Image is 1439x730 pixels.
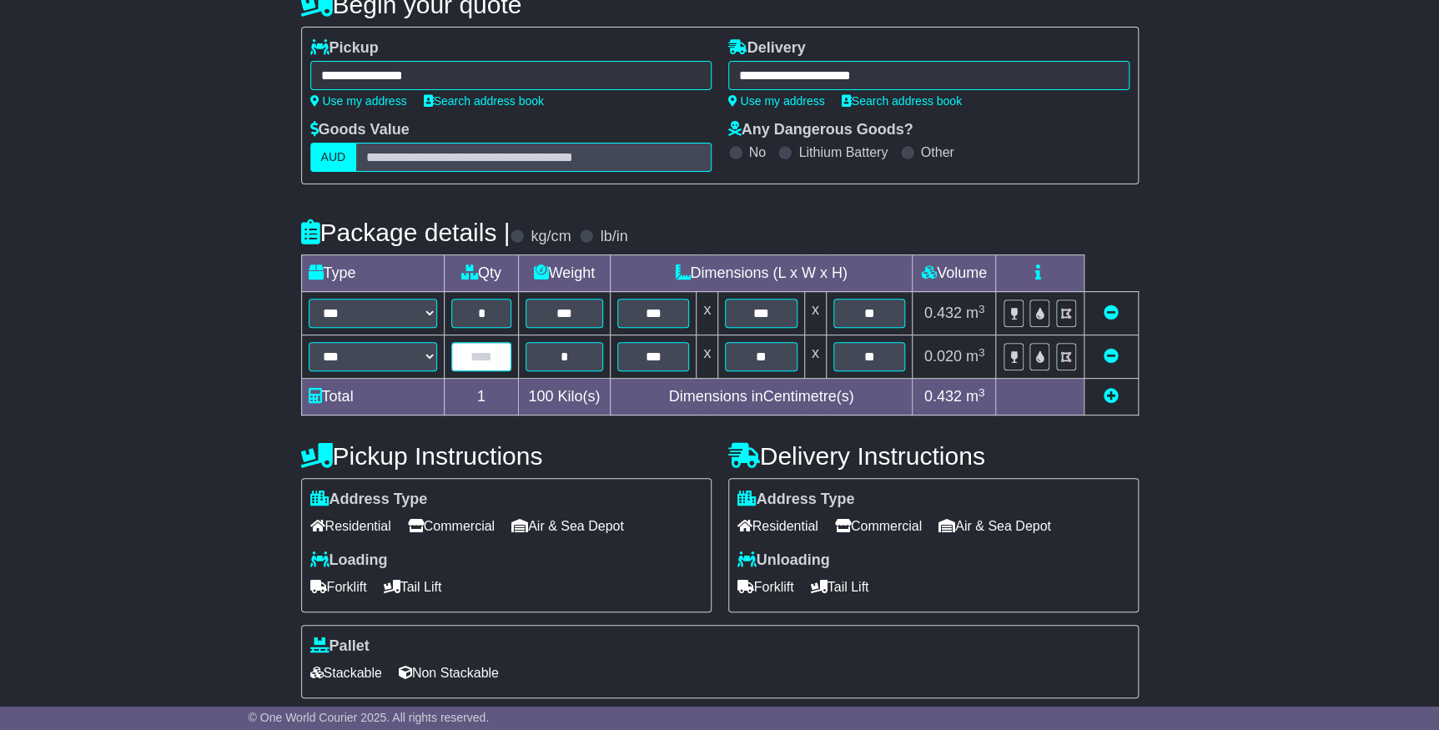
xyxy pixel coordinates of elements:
[737,513,818,539] span: Residential
[966,348,985,365] span: m
[384,574,442,600] span: Tail Lift
[310,491,428,509] label: Address Type
[924,388,962,405] span: 0.432
[310,39,379,58] label: Pickup
[737,574,794,600] span: Forklift
[979,303,985,315] sup: 3
[528,388,553,405] span: 100
[310,551,388,570] label: Loading
[610,255,913,292] td: Dimensions (L x W x H)
[749,144,766,160] label: No
[1104,348,1119,365] a: Remove this item
[310,121,410,139] label: Goods Value
[600,228,627,246] label: lb/in
[511,513,624,539] span: Air & Sea Depot
[835,513,922,539] span: Commercial
[310,574,367,600] span: Forklift
[938,513,1051,539] span: Air & Sea Depot
[737,551,830,570] label: Unloading
[804,335,826,379] td: x
[310,143,357,172] label: AUD
[408,513,495,539] span: Commercial
[519,379,610,415] td: Kilo(s)
[737,491,855,509] label: Address Type
[798,144,888,160] label: Lithium Battery
[728,39,806,58] label: Delivery
[979,386,985,399] sup: 3
[399,660,499,686] span: Non Stackable
[924,305,962,321] span: 0.432
[249,711,490,724] span: © One World Courier 2025. All rights reserved.
[301,255,444,292] td: Type
[1104,305,1119,321] a: Remove this item
[728,94,825,108] a: Use my address
[310,637,370,656] label: Pallet
[811,574,869,600] span: Tail Lift
[610,379,913,415] td: Dimensions in Centimetre(s)
[531,228,571,246] label: kg/cm
[913,255,996,292] td: Volume
[966,388,985,405] span: m
[924,348,962,365] span: 0.020
[697,292,718,335] td: x
[1104,388,1119,405] a: Add new item
[310,94,407,108] a: Use my address
[301,442,712,470] h4: Pickup Instructions
[728,121,913,139] label: Any Dangerous Goods?
[301,219,511,246] h4: Package details |
[444,255,519,292] td: Qty
[444,379,519,415] td: 1
[519,255,610,292] td: Weight
[842,94,962,108] a: Search address book
[697,335,718,379] td: x
[310,513,391,539] span: Residential
[424,94,544,108] a: Search address book
[921,144,954,160] label: Other
[310,660,382,686] span: Stackable
[966,305,985,321] span: m
[804,292,826,335] td: x
[979,346,985,359] sup: 3
[728,442,1139,470] h4: Delivery Instructions
[301,379,444,415] td: Total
